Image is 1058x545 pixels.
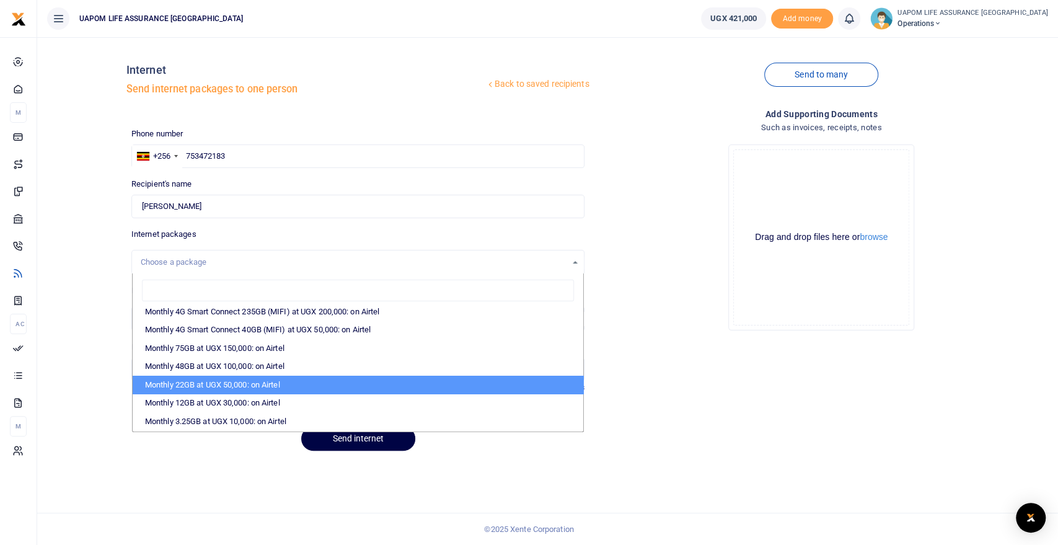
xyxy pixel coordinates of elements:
[133,394,584,412] li: Monthly 12GB at UGX 30,000: on Airtel
[696,7,771,30] li: Wallet ballance
[153,150,170,162] div: +256
[133,321,584,339] li: Monthly 4G Smart Connect 40GB (MIFI) at UGX 50,000: on Airtel
[771,13,833,22] a: Add money
[131,128,183,140] label: Phone number
[897,8,1048,19] small: UAPOM LIFE ASSURANCE [GEOGRAPHIC_DATA]
[131,285,221,297] label: Reason you are spending
[701,7,766,30] a: UGX 421,000
[594,107,1048,121] h4: Add supporting Documents
[131,228,196,241] label: Internet packages
[126,83,485,95] h5: Send internet packages to one person
[771,9,833,29] li: Toup your wallet
[594,121,1048,135] h4: Such as invoices, receipts, notes
[132,145,182,167] div: Uganda: +256
[126,63,485,77] h4: Internet
[10,102,27,123] li: M
[133,376,584,394] li: Monthly 22GB at UGX 50,000: on Airtel
[1016,503,1046,533] div: Open Intercom Messenger
[133,412,584,431] li: Monthly 3.25GB at UGX 10,000: on Airtel
[133,357,584,376] li: Monthly 48GB at UGX 100,000: on Airtel
[301,427,415,451] button: Send internet
[710,12,757,25] span: UGX 421,000
[485,73,590,95] a: Back to saved recipients
[771,9,833,29] span: Add money
[10,416,27,436] li: M
[728,144,914,330] div: File Uploader
[11,12,26,27] img: logo-small
[131,195,585,218] input: Loading name...
[10,314,27,334] li: Ac
[870,7,893,30] img: profile-user
[74,13,248,24] span: UAPOM LIFE ASSURANCE [GEOGRAPHIC_DATA]
[131,144,585,168] input: Enter phone number
[860,233,888,241] button: browse
[870,7,1048,30] a: profile-user UAPOM LIFE ASSURANCE [GEOGRAPHIC_DATA] Operations
[141,256,567,268] div: Choose a package
[131,341,224,353] label: Memo for this transaction
[734,231,909,243] div: Drag and drop files here or
[11,14,26,23] a: logo-small logo-large logo-large
[764,63,878,87] a: Send to many
[133,339,584,358] li: Monthly 75GB at UGX 150,000: on Airtel
[133,430,584,449] li: Chilax 40GB at UGX 100,000: on Airtel
[131,358,585,381] input: Enter extra information
[133,303,584,321] li: Monthly 4G Smart Connect 235GB (MIFI) at UGX 200,000: on Airtel
[897,18,1048,29] span: Operations
[131,178,192,190] label: Recipient's name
